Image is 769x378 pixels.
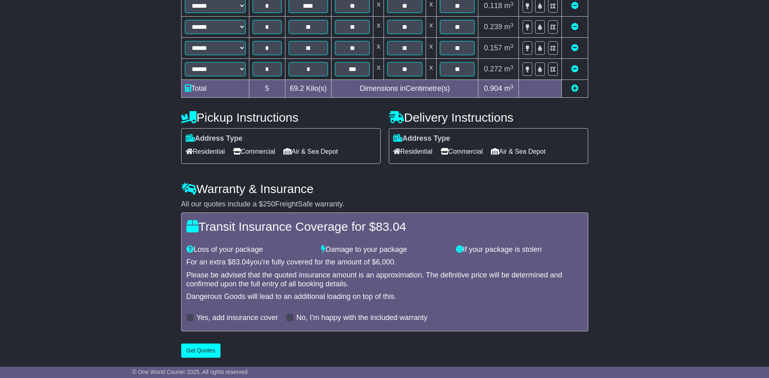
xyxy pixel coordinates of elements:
td: x [426,59,436,80]
sup: 3 [510,1,514,7]
span: 6,000 [376,258,394,266]
div: For an extra $ you're fully covered for the amount of $ . [186,258,583,267]
td: Kilo(s) [285,80,331,98]
td: x [373,38,384,59]
label: Address Type [393,134,450,143]
span: © One World Courier 2025. All rights reserved. [132,369,249,375]
td: x [426,38,436,59]
h4: Pickup Instructions [181,111,381,124]
span: m [504,65,514,73]
span: m [504,84,514,92]
button: Get Quotes [181,344,221,358]
a: Remove this item [571,23,578,31]
h4: Delivery Instructions [389,111,588,124]
div: Please be advised that the quoted insurance amount is an approximation. The definitive price will... [186,271,583,288]
span: Residential [186,145,225,158]
a: Remove this item [571,44,578,52]
div: If your package is stolen [452,245,587,254]
a: Remove this item [571,2,578,10]
sup: 3 [510,43,514,49]
span: Air & Sea Depot [491,145,546,158]
h4: Warranty & Insurance [181,182,588,195]
div: Damage to your package [317,245,452,254]
label: Address Type [186,134,243,143]
span: 0.904 [484,84,502,92]
a: Remove this item [571,65,578,73]
span: 0.272 [484,65,502,73]
span: 250 [263,200,275,208]
span: 0.118 [484,2,502,10]
span: m [504,44,514,52]
a: Add new item [571,84,578,92]
sup: 3 [510,22,514,28]
sup: 3 [510,84,514,90]
td: x [373,59,384,80]
td: 5 [249,80,285,98]
span: 0.157 [484,44,502,52]
sup: 3 [510,64,514,70]
span: Air & Sea Depot [283,145,338,158]
td: Dimensions in Centimetre(s) [331,80,478,98]
span: Residential [393,145,433,158]
td: x [373,17,384,38]
span: 69.2 [290,84,304,92]
div: Dangerous Goods will lead to an additional loading on top of this. [186,292,583,301]
span: Commercial [233,145,275,158]
label: No, I'm happy with the included warranty [296,314,428,322]
label: Yes, add insurance cover [197,314,278,322]
h4: Transit Insurance Coverage for $ [186,220,583,233]
span: 0.239 [484,23,502,31]
span: 83.04 [232,258,250,266]
span: m [504,2,514,10]
span: Commercial [441,145,483,158]
span: 83.04 [376,220,406,233]
div: Loss of your package [182,245,317,254]
td: Total [181,80,249,98]
div: All our quotes include a $ FreightSafe warranty. [181,200,588,209]
td: x [426,17,436,38]
span: m [504,23,514,31]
